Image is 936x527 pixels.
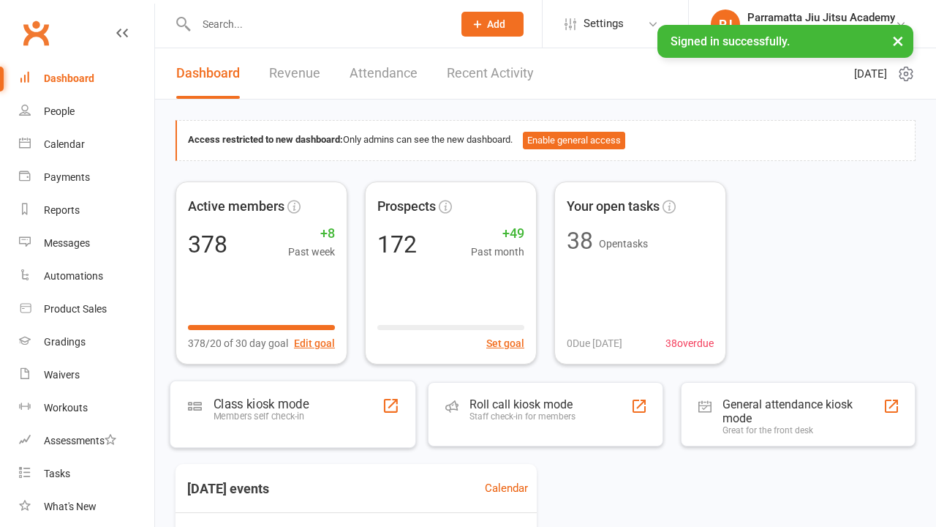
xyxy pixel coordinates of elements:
[188,134,343,145] strong: Access restricted to new dashboard:
[722,397,883,425] div: General attendance kiosk mode
[377,196,436,217] span: Prospects
[44,303,107,315] div: Product Sales
[19,95,154,128] a: People
[188,233,227,256] div: 378
[188,132,904,149] div: Only admins can see the new dashboard.
[19,293,154,326] a: Product Sales
[44,402,88,414] div: Workouts
[288,223,335,244] span: +8
[44,72,94,84] div: Dashboard
[471,223,524,244] span: +49
[44,369,80,381] div: Waivers
[19,161,154,194] a: Payments
[44,270,103,282] div: Automations
[461,12,524,37] button: Add
[44,468,70,479] div: Tasks
[44,105,75,117] div: People
[447,48,534,99] a: Recent Activity
[44,501,97,512] div: What's New
[19,457,154,490] a: Tasks
[188,196,284,217] span: Active members
[19,425,154,457] a: Assessments
[567,229,593,253] div: 38
[294,335,335,351] button: Edit goal
[567,335,622,351] span: 0 Due [DATE]
[44,237,90,249] div: Messages
[19,62,154,95] a: Dashboard
[19,392,154,425] a: Workouts
[665,335,714,351] span: 38 overdue
[19,326,154,359] a: Gradings
[486,335,524,351] button: Set goal
[192,14,442,34] input: Search...
[288,244,335,260] span: Past week
[747,24,895,37] div: Parramatta Jiu Jitsu Academy
[18,15,54,51] a: Clubworx
[44,336,86,348] div: Gradings
[44,171,90,183] div: Payments
[350,48,418,99] a: Attendance
[214,411,309,422] div: Members self check-in
[19,194,154,227] a: Reports
[188,335,288,351] span: 378/20 of 30 day goal
[214,396,309,411] div: Class kiosk mode
[44,435,116,446] div: Assessments
[523,132,625,149] button: Enable general access
[44,138,85,150] div: Calendar
[567,196,660,217] span: Your open tasks
[176,48,240,99] a: Dashboard
[19,227,154,260] a: Messages
[584,7,624,40] span: Settings
[854,65,887,83] span: [DATE]
[711,10,740,39] div: PJ
[19,490,154,523] a: What's New
[747,11,895,24] div: Parramatta Jiu Jitsu Academy
[19,128,154,161] a: Calendar
[671,34,790,48] span: Signed in successfully.
[377,233,417,256] div: 172
[469,397,575,411] div: Roll call kiosk mode
[471,244,524,260] span: Past month
[44,204,80,216] div: Reports
[469,411,575,422] div: Staff check-in for members
[175,476,281,502] h3: [DATE] events
[487,18,505,30] span: Add
[19,260,154,293] a: Automations
[885,25,911,56] button: ×
[599,238,648,250] span: Open tasks
[19,359,154,392] a: Waivers
[485,479,528,497] a: Calendar
[269,48,320,99] a: Revenue
[722,425,883,436] div: Great for the front desk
